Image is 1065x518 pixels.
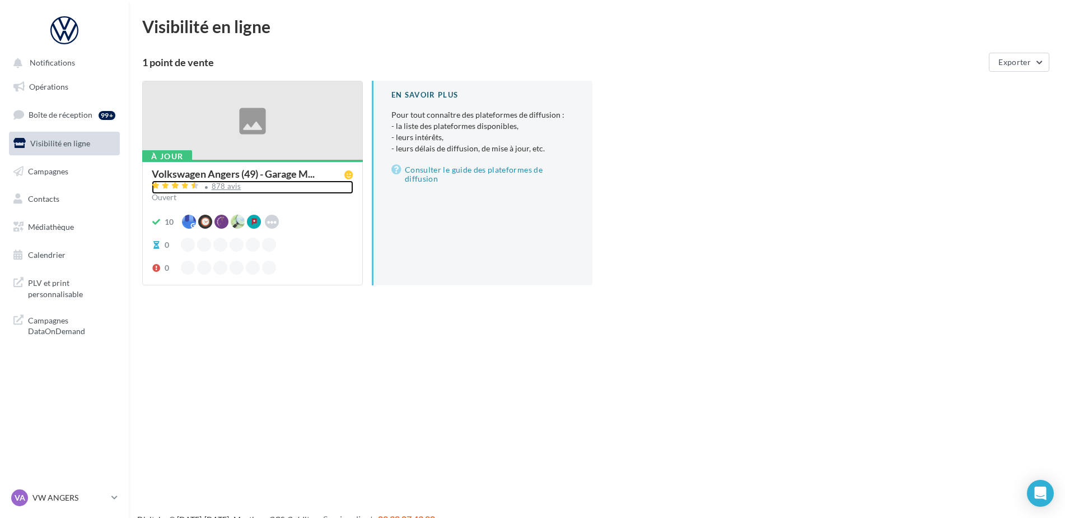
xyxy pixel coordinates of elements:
span: Notifications [30,58,75,68]
span: PLV et print personnalisable [28,275,115,299]
div: Open Intercom Messenger [1027,480,1054,507]
a: PLV et print personnalisable [7,271,122,304]
a: VA VW ANGERS [9,487,120,508]
a: Médiathèque [7,215,122,239]
div: Visibilité en ligne [142,18,1052,35]
li: - la liste des plateformes disponibles, [391,121,574,132]
span: VA [15,492,25,503]
span: Ouvert [152,192,176,202]
span: Opérations [29,82,68,91]
span: Campagnes DataOnDemand [28,313,115,337]
span: Visibilité en ligne [30,138,90,148]
span: Calendrier [28,250,66,260]
span: Médiathèque [28,222,74,232]
a: Contacts [7,187,122,211]
span: Contacts [28,194,59,203]
div: 10 [165,216,174,228]
div: 1 point de vente [142,57,984,67]
span: Boîte de réception [29,110,92,119]
div: 99+ [99,111,115,120]
div: 878 avis [212,183,241,190]
a: Boîte de réception99+ [7,103,122,127]
a: Campagnes DataOnDemand [7,308,122,341]
div: 0 [165,262,169,274]
a: Opérations [7,75,122,99]
a: Consulter le guide des plateformes de diffusion [391,163,574,186]
span: Volkswagen Angers (49) - Garage M... [152,169,315,179]
p: VW ANGERS [32,492,107,503]
p: Pour tout connaître des plateformes de diffusion : [391,109,574,154]
div: En savoir plus [391,90,574,100]
button: Exporter [989,53,1049,72]
a: Calendrier [7,243,122,267]
li: - leurs intérêts, [391,132,574,143]
div: À jour [142,150,192,163]
a: Campagnes [7,160,122,183]
a: Visibilité en ligne [7,132,122,155]
div: 0 [165,239,169,251]
li: - leurs délais de diffusion, de mise à jour, etc. [391,143,574,154]
span: Campagnes [28,166,68,175]
a: 878 avis [152,181,353,194]
span: Exporter [998,57,1031,67]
